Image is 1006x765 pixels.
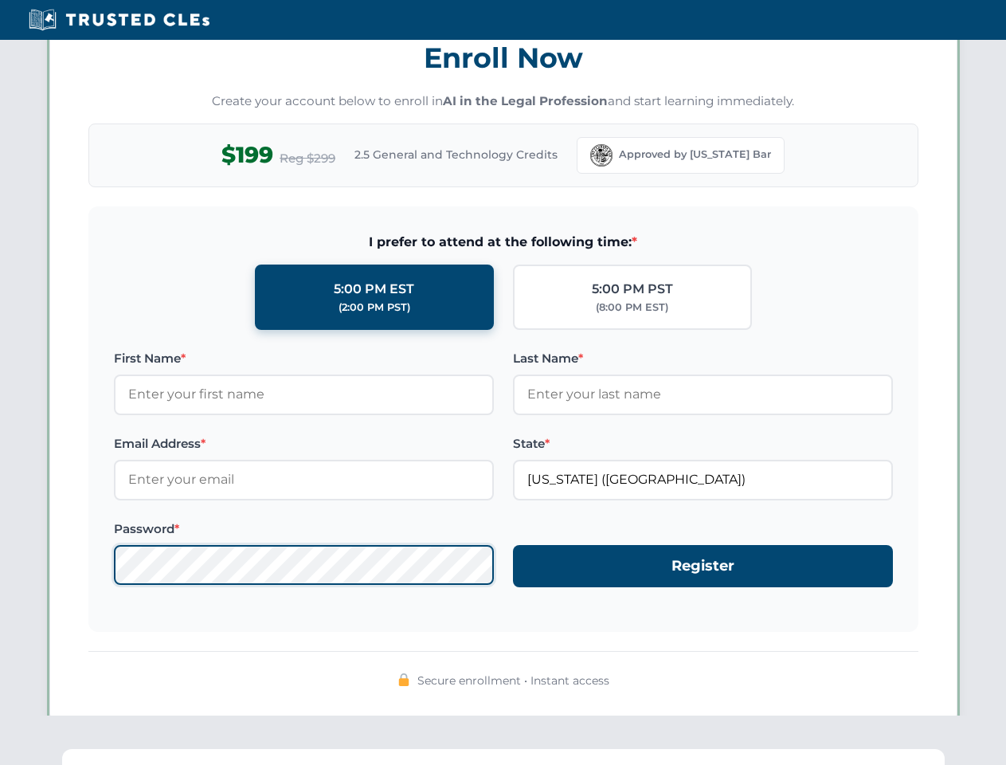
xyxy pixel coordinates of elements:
[397,673,410,686] img: 🔒
[596,300,668,316] div: (8:00 PM EST)
[590,144,613,167] img: Florida Bar
[114,460,494,500] input: Enter your email
[513,375,893,414] input: Enter your last name
[513,460,893,500] input: Florida (FL)
[114,232,893,253] span: I prefer to attend at the following time:
[88,92,918,111] p: Create your account below to enroll in and start learning immediately.
[513,349,893,368] label: Last Name
[88,33,918,83] h3: Enroll Now
[24,8,214,32] img: Trusted CLEs
[443,93,608,108] strong: AI in the Legal Profession
[221,137,273,173] span: $199
[513,545,893,587] button: Register
[114,375,494,414] input: Enter your first name
[513,434,893,453] label: State
[114,434,494,453] label: Email Address
[354,146,558,163] span: 2.5 General and Technology Credits
[114,520,494,539] label: Password
[592,279,673,300] div: 5:00 PM PST
[114,349,494,368] label: First Name
[334,279,414,300] div: 5:00 PM EST
[280,149,335,168] span: Reg $299
[339,300,410,316] div: (2:00 PM PST)
[619,147,771,163] span: Approved by [US_STATE] Bar
[417,672,609,689] span: Secure enrollment • Instant access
